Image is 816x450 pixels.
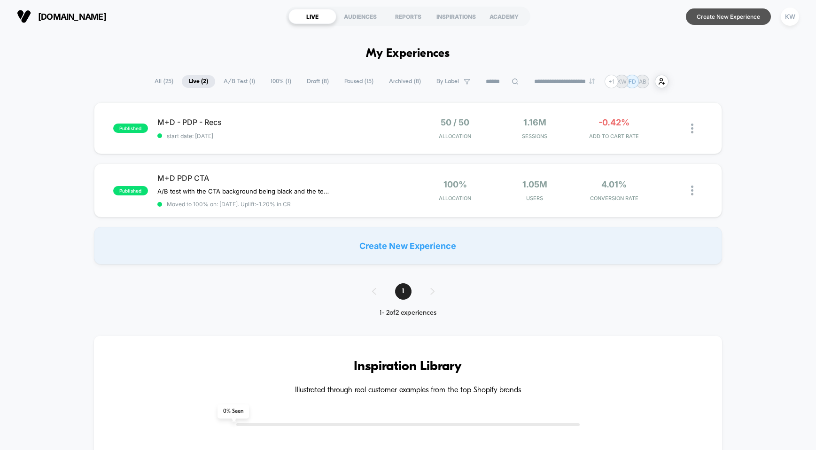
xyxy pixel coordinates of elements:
[336,9,384,24] div: AUDIENCES
[218,404,249,419] span: 0 % Seen
[182,75,215,88] span: Live ( 2 )
[691,124,693,133] img: close
[382,75,428,88] span: Archived ( 8 )
[439,195,471,202] span: Allocation
[167,201,291,208] span: Moved to 100% on: [DATE] . Uplift: -1.20% in CR
[363,309,453,317] div: 1 - 2 of 2 experiences
[217,75,262,88] span: A/B Test ( 1 )
[288,9,336,24] div: LIVE
[113,186,148,195] span: published
[157,117,408,127] span: M+D - PDP - Recs
[629,78,636,85] p: FD
[122,386,694,395] h4: Illustrated through real customer examples from the top Shopify brands
[601,179,627,189] span: 4.01%
[94,227,722,264] div: Create New Experience
[432,9,480,24] div: INSPIRATIONS
[480,9,528,24] div: ACADEMY
[157,132,408,140] span: start date: [DATE]
[639,78,646,85] p: AB
[778,7,802,26] button: KW
[497,195,572,202] span: Users
[148,75,180,88] span: All ( 25 )
[598,117,629,127] span: -0.42%
[384,9,432,24] div: REPORTS
[443,179,467,189] span: 100%
[617,78,627,85] p: KW
[605,75,618,88] div: + 1
[264,75,298,88] span: 100% ( 1 )
[38,12,106,22] span: [DOMAIN_NAME]
[395,283,412,300] span: 1
[691,186,693,195] img: close
[439,133,471,140] span: Allocation
[522,179,547,189] span: 1.05M
[337,75,381,88] span: Paused ( 15 )
[441,117,469,127] span: 50 / 50
[122,359,694,374] h3: Inspiration Library
[17,9,31,23] img: Visually logo
[157,187,332,195] span: A/B test with the CTA background being black and the text + shopping back icon to being white.
[523,117,546,127] span: 1.16M
[577,195,652,202] span: CONVERSION RATE
[497,133,572,140] span: Sessions
[781,8,799,26] div: KW
[589,78,595,84] img: end
[577,133,652,140] span: ADD TO CART RATE
[686,8,771,25] button: Create New Experience
[157,173,408,183] span: M+D PDP CTA
[436,78,459,85] span: By Label
[300,75,336,88] span: Draft ( 8 )
[14,9,109,24] button: [DOMAIN_NAME]
[366,47,450,61] h1: My Experiences
[113,124,148,133] span: published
